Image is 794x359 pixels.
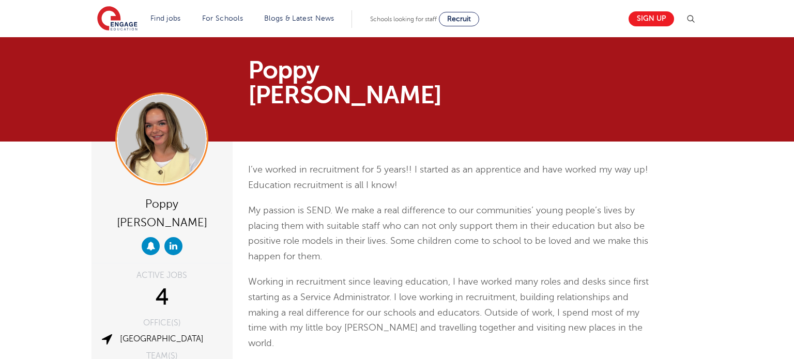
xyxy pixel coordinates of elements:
[248,164,648,190] span: I’ve worked in recruitment for 5 years!! I started as an apprentice and have worked my way up! Ed...
[97,6,138,32] img: Engage Education
[120,334,204,344] a: [GEOGRAPHIC_DATA]
[150,14,181,22] a: Find jobs
[99,285,225,310] div: 4
[248,58,494,107] h1: Poppy [PERSON_NAME]
[248,203,651,264] p: My passion is SEND. We make a real difference to our communities’ young people’s lives by placing...
[629,11,674,26] a: Sign up
[439,12,479,26] a: Recruit
[370,15,437,23] span: Schools looking for staff
[99,319,225,327] div: OFFICE(S)
[202,14,243,22] a: For Schools
[248,276,649,348] span: Working in recruitment since leaving education, I have worked many roles and desks since first st...
[99,271,225,279] div: ACTIVE JOBS
[99,193,225,232] div: Poppy [PERSON_NAME]
[447,15,471,23] span: Recruit
[264,14,334,22] a: Blogs & Latest News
